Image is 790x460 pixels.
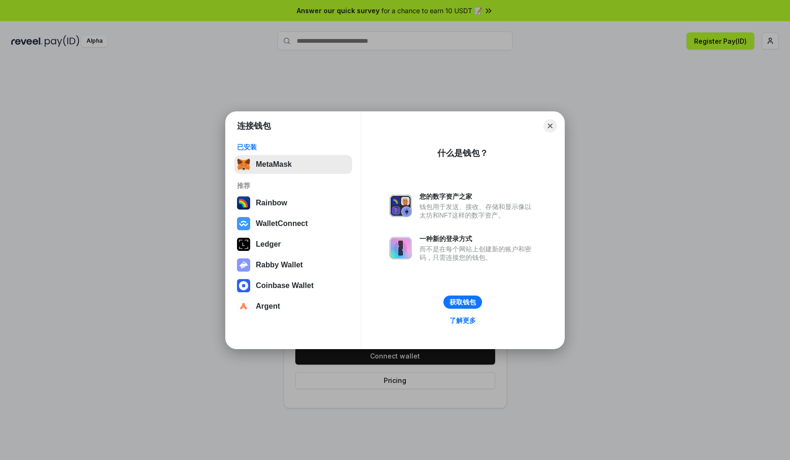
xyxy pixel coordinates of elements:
[443,296,482,309] button: 获取钱包
[256,302,280,311] div: Argent
[256,219,308,228] div: WalletConnect
[450,316,476,325] div: 了解更多
[450,298,476,306] div: 获取钱包
[237,181,349,190] div: 推荐
[234,256,352,274] button: Rabby Wallet
[419,203,536,219] div: 钱包用于发送、接收、存储和显示像以太坊和NFT这样的数字资产。
[437,148,488,159] div: 什么是钱包？
[256,160,292,169] div: MetaMask
[237,143,349,151] div: 已安装
[256,281,314,290] div: Coinbase Wallet
[234,214,352,233] button: WalletConnect
[544,119,557,133] button: Close
[389,195,412,217] img: svg+xml,%3Csvg%20xmlns%3D%22http%3A%2F%2Fwww.w3.org%2F2000%2Fsvg%22%20fill%3D%22none%22%20viewBox...
[389,237,412,259] img: svg+xml,%3Csvg%20xmlns%3D%22http%3A%2F%2Fwww.w3.org%2F2000%2Fsvg%22%20fill%3D%22none%22%20viewBox...
[237,158,250,171] img: svg+xml,%3Csvg%20fill%3D%22none%22%20height%3D%2233%22%20viewBox%3D%220%200%2035%2033%22%20width%...
[237,258,250,272] img: svg+xml,%3Csvg%20xmlns%3D%22http%3A%2F%2Fwww.w3.org%2F2000%2Fsvg%22%20fill%3D%22none%22%20viewBox...
[234,235,352,254] button: Ledger
[237,217,250,230] img: svg+xml,%3Csvg%20width%3D%2228%22%20height%3D%2228%22%20viewBox%3D%220%200%2028%2028%22%20fill%3D...
[234,194,352,212] button: Rainbow
[234,155,352,174] button: MetaMask
[256,199,287,207] div: Rainbow
[237,279,250,292] img: svg+xml,%3Csvg%20width%3D%2228%22%20height%3D%2228%22%20viewBox%3D%220%200%2028%2028%22%20fill%3D...
[237,120,271,132] h1: 连接钱包
[419,245,536,262] div: 而不是在每个网站上创建新的账户和密码，只需连接您的钱包。
[419,234,536,243] div: 一种新的登录方式
[234,276,352,295] button: Coinbase Wallet
[234,297,352,316] button: Argent
[419,192,536,201] div: 您的数字资产之家
[237,238,250,251] img: svg+xml,%3Csvg%20xmlns%3D%22http%3A%2F%2Fwww.w3.org%2F2000%2Fsvg%22%20width%3D%2228%22%20height%3...
[237,196,250,210] img: svg+xml,%3Csvg%20width%3D%22120%22%20height%3D%22120%22%20viewBox%3D%220%200%20120%20120%22%20fil...
[256,240,281,249] div: Ledger
[256,261,303,269] div: Rabby Wallet
[444,314,482,327] a: 了解更多
[237,300,250,313] img: svg+xml,%3Csvg%20width%3D%2228%22%20height%3D%2228%22%20viewBox%3D%220%200%2028%2028%22%20fill%3D...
